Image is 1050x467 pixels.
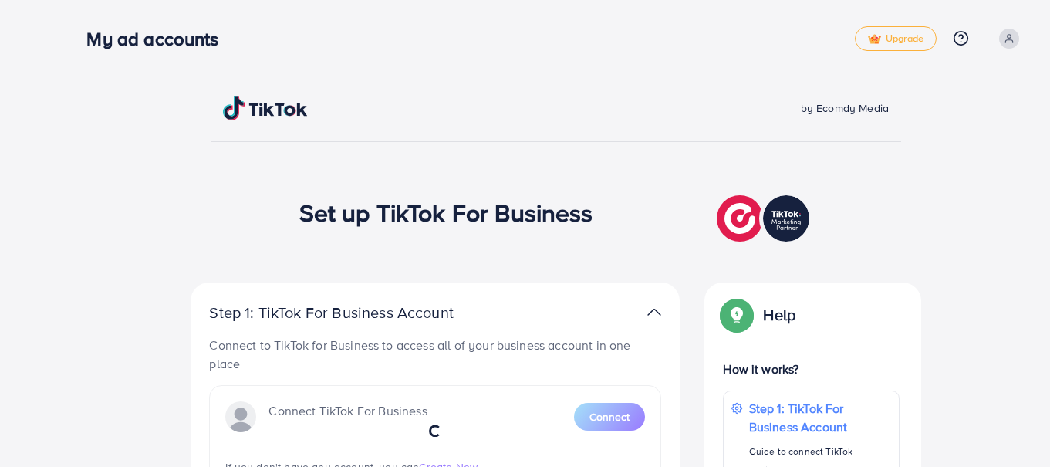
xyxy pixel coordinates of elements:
p: Step 1: TikTok For Business Account [209,303,502,322]
span: Upgrade [868,33,923,45]
h1: Set up TikTok For Business [299,198,593,227]
img: Popup guide [723,301,751,329]
img: TikTok [223,96,308,120]
p: Help [763,306,795,324]
h3: My ad accounts [86,28,231,50]
span: by Ecomdy Media [801,100,889,116]
img: TikTok partner [717,191,813,245]
p: Step 1: TikTok For Business Account [749,399,891,436]
img: TikTok partner [647,301,661,323]
a: tickUpgrade [855,26,937,51]
p: How it works? [723,360,899,378]
img: tick [868,34,881,45]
